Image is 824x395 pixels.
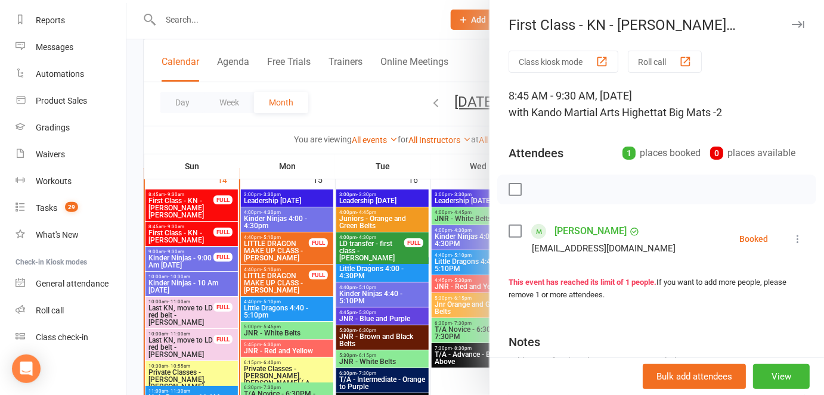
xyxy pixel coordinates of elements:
button: Bulk add attendees [643,364,746,389]
a: Roll call [16,297,126,324]
button: Roll call [628,51,702,73]
span: at Big Mats -2 [657,106,722,119]
div: places booked [622,145,701,161]
div: Messages [36,42,73,52]
span: with Kando Martial Arts Highett [509,106,657,119]
button: Class kiosk mode [509,51,618,73]
div: [EMAIL_ADDRESS][DOMAIN_NAME] [532,241,676,256]
div: places available [710,145,795,161]
div: 8:45 AM - 9:30 AM, [DATE] [509,88,805,121]
span: 29 [65,202,78,212]
a: Tasks 29 [16,195,126,222]
button: View [753,364,810,389]
div: Roll call [36,306,64,315]
div: 0 [710,147,723,160]
div: First Class - KN - [PERSON_NAME] [PERSON_NAME] [490,17,824,33]
div: General attendance [36,279,109,288]
div: Notes [509,334,540,350]
a: Waivers [16,141,126,168]
div: Waivers [36,150,65,159]
div: Product Sales [36,96,87,105]
a: What's New [16,222,126,248]
a: General attendance kiosk mode [16,270,126,297]
div: Attendees [509,145,563,161]
div: Reports [36,15,65,25]
strong: This event has reached its limit of 1 people. [509,278,656,287]
a: [PERSON_NAME] [555,222,627,241]
a: Workouts [16,168,126,195]
div: Booked [739,235,768,243]
div: If you want to add more people, please remove 1 or more attendees. [509,276,805,301]
div: Open Intercom Messenger [12,354,41,383]
div: Class check-in [36,332,88,342]
a: Reports [16,7,126,34]
a: Product Sales [16,88,126,114]
a: Automations [16,61,126,88]
div: What's New [36,230,79,240]
div: 1 [622,147,636,160]
div: Gradings [36,123,70,132]
div: Tasks [36,203,57,213]
a: Messages [16,34,126,61]
div: Automations [36,69,84,79]
div: Workouts [36,176,72,186]
a: Gradings [16,114,126,141]
div: Add notes for this class / appointment below [509,354,805,368]
a: Class kiosk mode [16,324,126,351]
